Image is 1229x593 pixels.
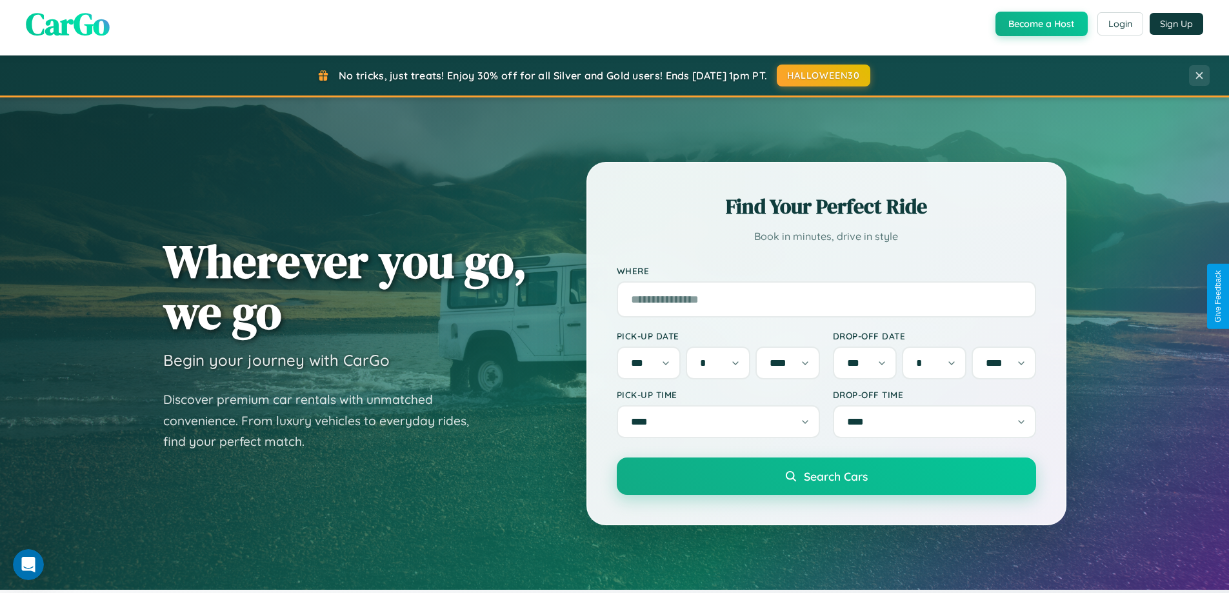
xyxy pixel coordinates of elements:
h1: Wherever you go, we go [163,236,527,337]
h3: Begin your journey with CarGo [163,350,390,370]
label: Drop-off Time [833,389,1036,400]
label: Pick-up Time [617,389,820,400]
label: Drop-off Date [833,330,1036,341]
label: Where [617,265,1036,276]
p: Book in minutes, drive in style [617,227,1036,246]
span: CarGo [26,3,110,45]
button: Become a Host [995,12,1088,36]
span: No tricks, just treats! Enjoy 30% off for all Silver and Gold users! Ends [DATE] 1pm PT. [339,69,767,82]
iframe: Intercom live chat [13,549,44,580]
button: HALLOWEEN30 [777,65,870,86]
h2: Find Your Perfect Ride [617,192,1036,221]
button: Search Cars [617,457,1036,495]
p: Discover premium car rentals with unmatched convenience. From luxury vehicles to everyday rides, ... [163,389,486,452]
button: Login [1097,12,1143,35]
label: Pick-up Date [617,330,820,341]
button: Sign Up [1150,13,1203,35]
span: Search Cars [804,469,868,483]
div: Give Feedback [1214,270,1223,323]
